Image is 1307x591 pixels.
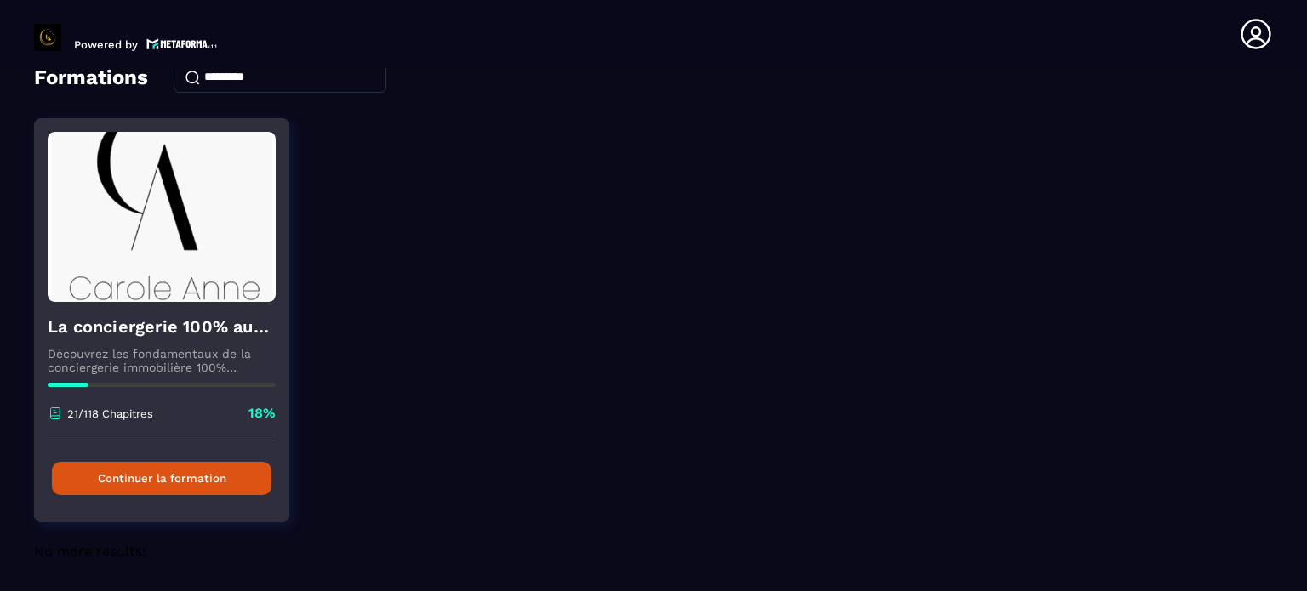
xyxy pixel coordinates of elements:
[52,462,271,495] button: Continuer la formation
[34,118,311,543] a: formation-backgroundLa conciergerie 100% automatiséeDécouvrez les fondamentaux de la conciergerie...
[34,65,148,89] h4: Formations
[48,347,276,374] p: Découvrez les fondamentaux de la conciergerie immobilière 100% automatisée. Cette formation est c...
[48,315,276,338] h4: La conciergerie 100% automatisée
[146,37,218,51] img: logo
[34,24,61,51] img: logo-branding
[248,404,276,423] p: 18%
[67,407,153,420] p: 21/118 Chapitres
[48,132,276,302] img: formation-background
[34,543,146,560] span: No more results!
[74,38,138,51] p: Powered by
